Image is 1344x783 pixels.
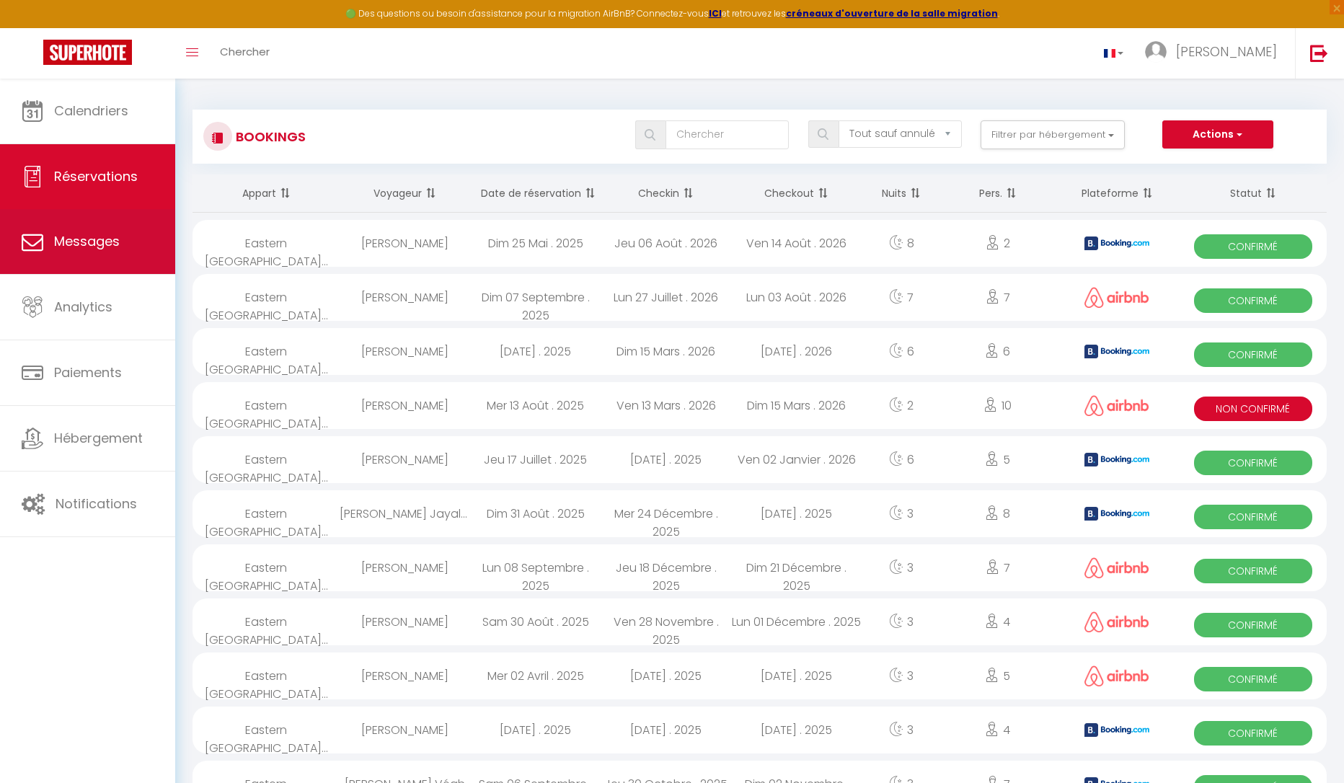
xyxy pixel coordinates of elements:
[1162,120,1273,149] button: Actions
[862,174,941,213] th: Sort by nights
[1134,28,1295,79] a: ... [PERSON_NAME]
[1180,174,1327,213] th: Sort by status
[786,7,998,19] a: créneaux d'ouverture de la salle migration
[731,174,862,213] th: Sort by checkout
[12,6,55,49] button: Ouvrir le widget de chat LiveChat
[709,7,722,19] a: ICI
[340,174,470,213] th: Sort by guest
[1176,43,1277,61] span: [PERSON_NAME]
[54,298,112,316] span: Analytics
[470,174,601,213] th: Sort by booking date
[1055,174,1180,213] th: Sort by channel
[43,40,132,65] img: Super Booking
[1310,44,1328,62] img: logout
[232,120,306,153] h3: Bookings
[601,174,731,213] th: Sort by checkin
[209,28,280,79] a: Chercher
[56,495,137,513] span: Notifications
[666,120,789,149] input: Chercher
[941,174,1054,213] th: Sort by people
[981,120,1125,149] button: Filtrer par hébergement
[54,429,143,447] span: Hébergement
[193,174,340,213] th: Sort by rentals
[54,102,128,120] span: Calendriers
[54,167,138,185] span: Réservations
[1145,41,1167,63] img: ...
[220,44,270,59] span: Chercher
[54,363,122,381] span: Paiements
[54,232,120,250] span: Messages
